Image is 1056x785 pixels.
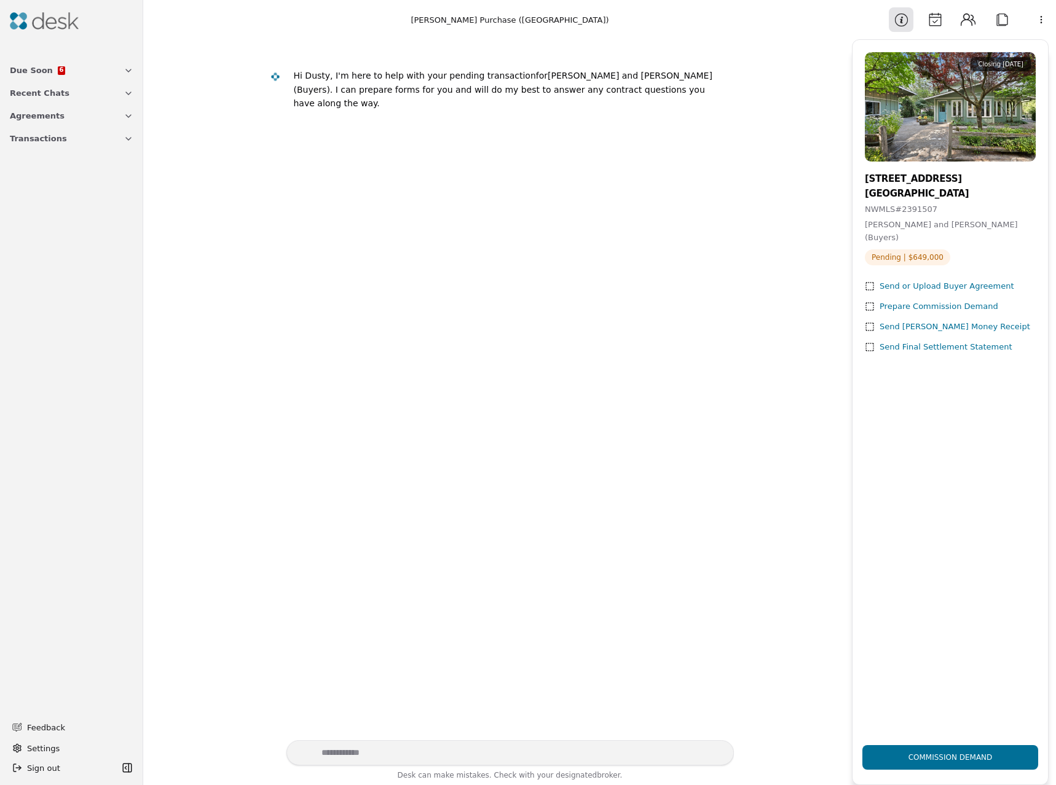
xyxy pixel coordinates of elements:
[865,280,1014,293] button: Send or Upload Buyer Agreement
[10,12,79,29] img: Desk
[27,721,126,734] span: Feedback
[536,71,548,80] div: for
[2,59,141,82] button: Due Soon6
[865,220,1018,242] span: [PERSON_NAME] and [PERSON_NAME] (Buyers)
[2,104,141,127] button: Agreements
[7,738,136,758] button: Settings
[411,14,609,26] div: [PERSON_NAME] Purchase ([GEOGRAPHIC_DATA])
[862,745,1038,770] button: Commission Demand
[2,82,141,104] button: Recent Chats
[5,716,133,738] button: Feedback
[7,758,119,778] button: Sign out
[865,249,950,265] span: Pending | $649,000
[880,280,1014,293] div: Send or Upload Buyer Agreement
[865,171,1036,186] div: [STREET_ADDRESS]
[10,64,53,77] span: Due Soon
[286,769,734,785] div: Desk can make mistakes. Check with your broker.
[27,742,60,755] span: Settings
[10,109,65,122] span: Agreements
[10,87,69,100] span: Recent Chats
[59,67,63,73] span: 6
[10,132,67,145] span: Transactions
[880,300,998,313] div: Prepare Commission Demand
[27,762,60,775] span: Sign out
[294,71,536,80] div: Hi Dusty, I'm here to help with your pending transaction
[880,321,1030,334] div: Send [PERSON_NAME] Money Receipt
[286,740,734,765] textarea: Write your prompt here
[556,771,597,779] span: designated
[294,85,705,109] div: . I can prepare forms for you and will do my best to answer any contract questions you have along...
[865,186,1036,201] div: [GEOGRAPHIC_DATA]
[865,52,1036,162] img: Property
[294,69,724,111] div: [PERSON_NAME] and [PERSON_NAME] (Buyers)
[971,57,1031,71] div: Closing [DATE]
[2,127,141,150] button: Transactions
[270,72,280,82] img: Desk
[880,341,1012,354] div: Send Final Settlement Statement
[865,203,1036,216] div: NWMLS # 2391507
[899,736,1003,778] div: Commission Demand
